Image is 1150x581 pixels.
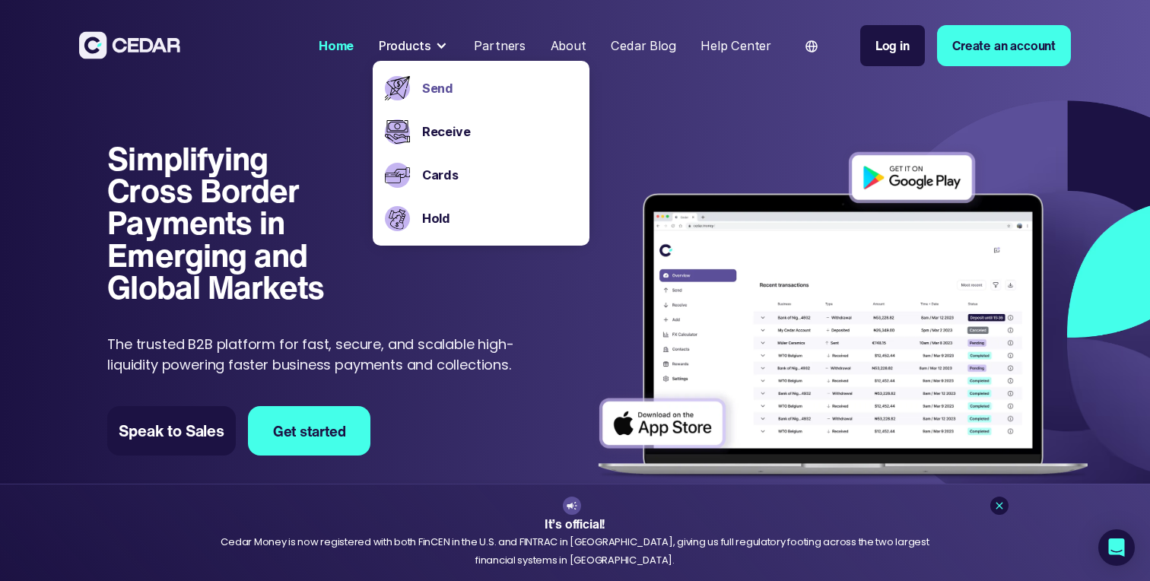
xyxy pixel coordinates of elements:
[474,37,526,55] div: Partners
[694,29,777,62] a: Help Center
[379,37,431,55] div: Products
[700,37,771,55] div: Help Center
[422,79,577,97] a: Send
[422,122,577,141] a: Receive
[551,37,586,55] div: About
[860,25,925,66] a: Log in
[605,29,682,62] a: Cedar Blog
[248,406,370,456] a: Get started
[875,37,910,55] div: Log in
[544,29,592,62] a: About
[468,29,532,62] a: Partners
[107,406,236,456] a: Speak to Sales
[313,29,361,62] a: Home
[373,30,456,61] div: Products
[107,334,525,375] p: The trusted B2B platform for fast, secure, and scalable high-liquidity powering faster business p...
[373,61,589,246] nav: Products
[587,142,1099,491] img: Dashboard of transactions
[937,25,1071,66] a: Create an account
[611,37,675,55] div: Cedar Blog
[805,40,818,52] img: world icon
[319,37,354,55] div: Home
[1098,529,1135,566] div: Open Intercom Messenger
[107,142,358,303] h1: Simplifying Cross Border Payments in Emerging and Global Markets
[422,166,577,184] a: Cards
[422,209,577,227] a: Hold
